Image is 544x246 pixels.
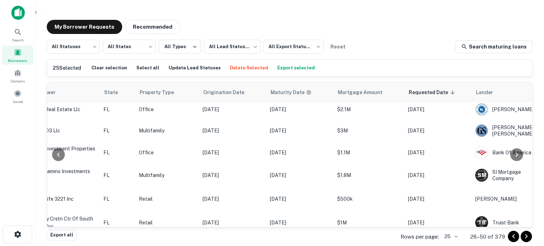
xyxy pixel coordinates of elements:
th: State [100,82,135,102]
th: Property Type [135,82,199,102]
h6: 25 Selected [53,64,81,72]
span: Contacts [11,78,25,84]
p: [DATE] [203,149,263,156]
span: Search [12,37,24,43]
span: Borrowers [8,58,27,63]
button: Update Lead Statuses [167,63,222,73]
button: Recommended [125,20,180,34]
th: Mortgage Amount [334,82,404,102]
p: [DATE] [203,127,263,135]
p: FL [103,105,132,113]
img: picture [476,125,488,137]
p: [DATE] [408,127,468,135]
p: 26–50 of 379 [470,233,505,241]
a: Search maturing loans [455,40,533,53]
p: T B [478,219,485,227]
p: [DATE] [203,171,263,179]
p: FL [103,219,132,227]
div: Bank Of America [475,146,539,159]
p: FL [103,149,132,156]
th: Requested Date [404,82,472,102]
p: S M [478,172,486,179]
p: $3M [337,127,401,135]
img: capitalize-icon.png [11,6,25,20]
img: picture [476,103,488,115]
p: [DATE] [408,171,468,179]
a: Borrowers [2,46,33,65]
p: [DATE] [270,171,330,179]
span: Borrower [33,88,65,97]
p: [DATE] [270,105,330,113]
p: FL [103,127,132,135]
span: Maturity dates displayed may be estimated. Please contact the lender for the most accurate maturi... [271,88,321,96]
th: Origination Date [199,82,266,102]
button: Export selected [276,63,317,73]
th: Lender [472,82,543,102]
div: 25 [442,231,459,242]
p: $2.1M [337,105,401,113]
p: [DATE] [408,195,468,203]
img: picture [476,147,488,159]
span: Requested Date [409,88,457,97]
a: Saved [2,87,33,106]
span: Property Type [140,88,183,97]
a: Contacts [2,66,33,85]
button: My Borrower Requests [47,20,122,34]
div: Truist Bank [475,216,539,229]
span: Lender [476,88,502,97]
p: [DATE] [270,149,330,156]
button: Select all [135,63,161,73]
p: [DATE] [203,195,263,203]
div: [PERSON_NAME] [475,103,539,116]
p: $1M [337,219,401,227]
p: Retail [139,195,195,203]
p: [PERSON_NAME] [475,195,539,203]
p: [DATE] [408,219,468,227]
p: FL [103,195,132,203]
p: Retail [139,219,195,227]
div: SI Mortgage Company [475,169,539,182]
p: [DATE] [270,195,330,203]
th: Borrower [29,82,100,102]
button: Clear selection [90,63,129,73]
button: All Types [159,40,201,54]
span: Mortgage Amount [338,88,392,97]
p: Rows per page: [401,233,439,241]
p: $1.1M [337,149,401,156]
p: [DATE] [203,219,263,227]
div: All Statuses [47,38,100,56]
div: Maturity dates displayed may be estimated. Please contact the lender for the most accurate maturi... [271,88,312,96]
th: Maturity dates displayed may be estimated. Please contact the lender for the most accurate maturi... [266,82,334,102]
iframe: Chat Widget [509,189,544,223]
div: [PERSON_NAME] [PERSON_NAME] [475,124,539,137]
p: Office [139,149,195,156]
p: [DATE] [408,105,468,113]
span: State [104,88,127,97]
div: All Lead Statuses [204,38,261,56]
p: Office [139,105,195,113]
h6: Maturity Date [271,88,305,96]
div: All States [103,38,156,56]
button: Delete Selected [228,63,270,73]
p: [DATE] [203,105,263,113]
p: Multifamily [139,127,195,135]
p: [DATE] [270,127,330,135]
span: Saved [13,99,23,104]
button: Reset [327,40,349,54]
p: [DATE] [270,219,330,227]
div: All Export Statuses [263,38,324,56]
button: Export all [47,230,77,241]
p: $500k [337,195,401,203]
p: [DATE] [408,149,468,156]
span: Origination Date [203,88,254,97]
a: Search [2,25,33,44]
p: Multifamily [139,171,195,179]
button: Go to previous page [508,231,519,242]
button: Go to next page [521,231,532,242]
p: $1.8M [337,171,401,179]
